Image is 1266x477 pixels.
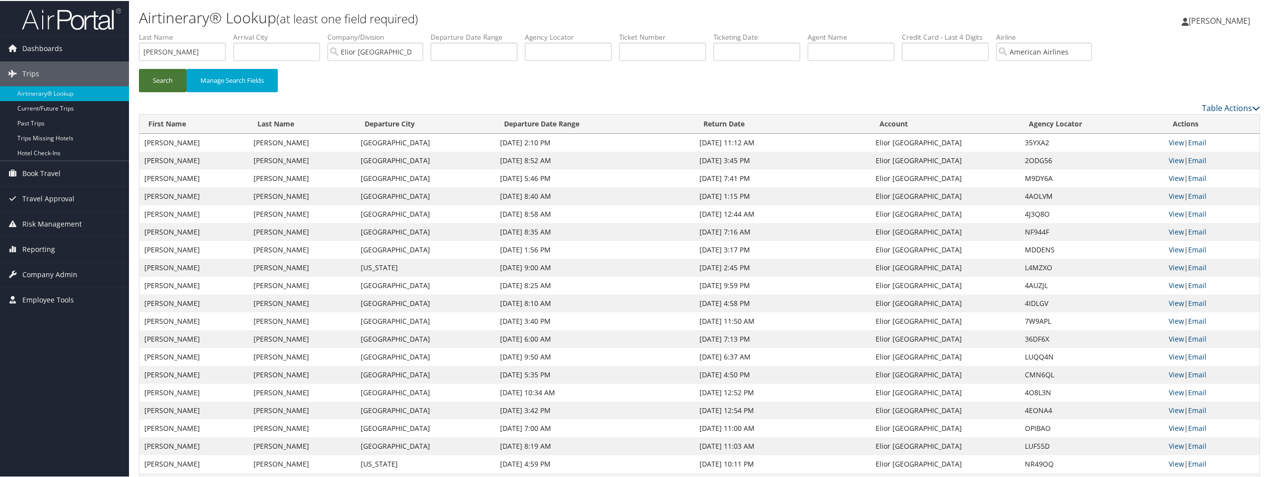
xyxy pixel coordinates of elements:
td: [DATE] 3:17 PM [695,240,870,258]
td: [DATE] 6:37 AM [695,347,870,365]
td: [GEOGRAPHIC_DATA] [356,311,495,329]
a: Email [1188,315,1206,325]
td: [GEOGRAPHIC_DATA] [356,418,495,436]
a: View [1169,333,1184,343]
td: | [1164,294,1260,311]
label: Agency Locator [525,31,619,41]
a: Email [1188,137,1206,146]
a: Email [1188,226,1206,236]
a: View [1169,137,1184,146]
th: Last Name: activate to sort column ascending [249,114,356,133]
span: Risk Management [22,211,82,236]
td: | [1164,401,1260,418]
td: LUQQ4N [1020,347,1164,365]
label: Last Name [139,31,233,41]
label: Ticketing Date [713,31,808,41]
td: | [1164,222,1260,240]
td: [PERSON_NAME] [139,401,249,418]
td: [DATE] 8:58 AM [495,204,695,222]
td: [DATE] 5:46 PM [495,169,695,186]
td: [PERSON_NAME] [139,329,249,347]
td: [GEOGRAPHIC_DATA] [356,186,495,204]
td: [US_STATE] [356,258,495,276]
td: [PERSON_NAME] [139,258,249,276]
td: Elior [GEOGRAPHIC_DATA] [871,133,1020,151]
td: [PERSON_NAME] [139,347,249,365]
td: | [1164,329,1260,347]
td: [GEOGRAPHIC_DATA] [356,133,495,151]
td: Elior [GEOGRAPHIC_DATA] [871,365,1020,383]
span: Travel Approval [22,185,74,210]
td: [PERSON_NAME] [249,401,356,418]
td: | [1164,276,1260,294]
td: [PERSON_NAME] [249,454,356,472]
td: [DATE] 8:25 AM [495,276,695,294]
td: [DATE] 4:59 PM [495,454,695,472]
td: Elior [GEOGRAPHIC_DATA] [871,169,1020,186]
h1: Airtinerary® Lookup [139,6,886,27]
td: Elior [GEOGRAPHIC_DATA] [871,240,1020,258]
td: [PERSON_NAME] [139,454,249,472]
a: View [1169,173,1184,182]
td: 4J3Q8O [1020,204,1164,222]
td: [PERSON_NAME] [249,240,356,258]
th: Agency Locator: activate to sort column ascending [1020,114,1164,133]
td: [DATE] 7:13 PM [695,329,870,347]
td: [PERSON_NAME] [139,436,249,454]
th: Account: activate to sort column ascending [871,114,1020,133]
label: Departure Date Range [431,31,525,41]
span: Dashboards [22,35,63,60]
td: 4AOLVM [1020,186,1164,204]
td: [DATE] 8:35 AM [495,222,695,240]
td: 4AUZJL [1020,276,1164,294]
td: [DATE] 10:34 AM [495,383,695,401]
td: [PERSON_NAME] [139,294,249,311]
a: Email [1188,262,1206,271]
td: [PERSON_NAME] [249,311,356,329]
a: View [1169,440,1184,450]
button: Search [139,68,187,91]
td: [GEOGRAPHIC_DATA] [356,151,495,169]
th: Actions [1164,114,1260,133]
td: [PERSON_NAME] [249,151,356,169]
a: View [1169,280,1184,289]
td: Elior [GEOGRAPHIC_DATA] [871,186,1020,204]
td: [PERSON_NAME] [249,222,356,240]
td: [PERSON_NAME] [139,186,249,204]
td: [PERSON_NAME] [249,294,356,311]
td: | [1164,347,1260,365]
a: View [1169,244,1184,253]
small: (at least one field required) [276,9,418,26]
td: [DATE] 5:35 PM [495,365,695,383]
a: View [1169,369,1184,378]
td: [DATE] 7:16 AM [695,222,870,240]
td: [PERSON_NAME] [139,204,249,222]
a: Email [1188,405,1206,414]
td: [DATE] 3:40 PM [495,311,695,329]
a: Email [1188,280,1206,289]
td: [PERSON_NAME] [139,418,249,436]
a: View [1169,315,1184,325]
td: [DATE] 8:19 AM [495,436,695,454]
a: Email [1188,369,1206,378]
td: Elior [GEOGRAPHIC_DATA] [871,258,1020,276]
td: L4MZXO [1020,258,1164,276]
td: [PERSON_NAME] [249,329,356,347]
td: Elior [GEOGRAPHIC_DATA] [871,276,1020,294]
td: [PERSON_NAME] [249,169,356,186]
td: M9DY6A [1020,169,1164,186]
td: [PERSON_NAME] [249,133,356,151]
a: Table Actions [1202,102,1260,113]
td: 36DF6X [1020,329,1164,347]
td: [US_STATE] [356,454,495,472]
a: View [1169,208,1184,218]
a: Email [1188,208,1206,218]
a: View [1169,405,1184,414]
td: 7W9APL [1020,311,1164,329]
td: 4O8L3N [1020,383,1164,401]
th: Departure City: activate to sort column ascending [356,114,495,133]
td: | [1164,454,1260,472]
td: Elior [GEOGRAPHIC_DATA] [871,454,1020,472]
a: View [1169,190,1184,200]
td: [PERSON_NAME] [139,133,249,151]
